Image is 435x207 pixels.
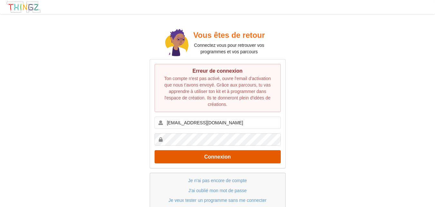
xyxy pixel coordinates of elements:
[188,30,270,40] h2: Vous êtes de retour
[161,75,274,108] p: Ton compte n'est pas activé, ouvre l'email d'activation que nous t'avons envoyé. Grâce aux parcou...
[165,29,188,57] img: doc.svg
[188,188,247,193] a: J'ai oublié mon mot de passe
[155,150,281,163] button: Connexion
[168,198,266,203] a: Je veux tester un programme sans me connecter
[155,117,281,129] input: E-mail ou Nom d'utilisateur
[188,42,270,55] p: Connectez vous pour retrouver vos programmes et vos parcours
[6,1,41,13] img: thingz_logo.png
[188,178,247,183] a: Je n'ai pas encore de compte
[161,68,274,74] div: Erreur de connexion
